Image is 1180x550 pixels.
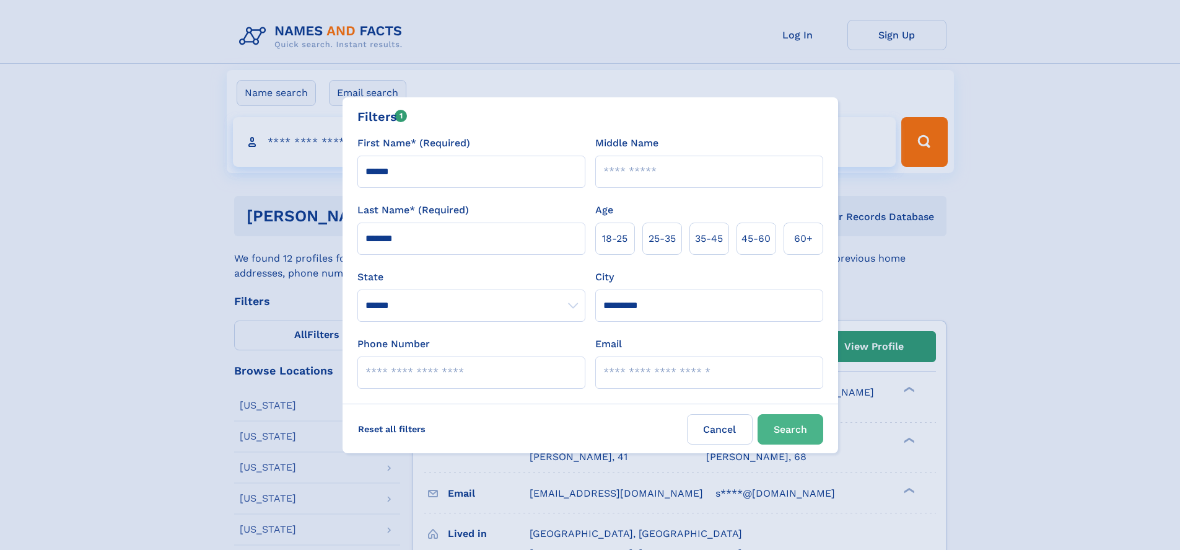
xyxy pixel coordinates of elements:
[595,136,658,151] label: Middle Name
[649,231,676,246] span: 25‑35
[357,270,585,285] label: State
[357,337,430,352] label: Phone Number
[794,231,813,246] span: 60+
[357,107,408,126] div: Filters
[595,270,614,285] label: City
[602,231,627,246] span: 18‑25
[595,203,613,218] label: Age
[687,414,753,445] label: Cancel
[695,231,723,246] span: 35‑45
[595,337,622,352] label: Email
[357,136,470,151] label: First Name* (Required)
[350,414,434,444] label: Reset all filters
[758,414,823,445] button: Search
[741,231,771,246] span: 45‑60
[357,203,469,218] label: Last Name* (Required)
